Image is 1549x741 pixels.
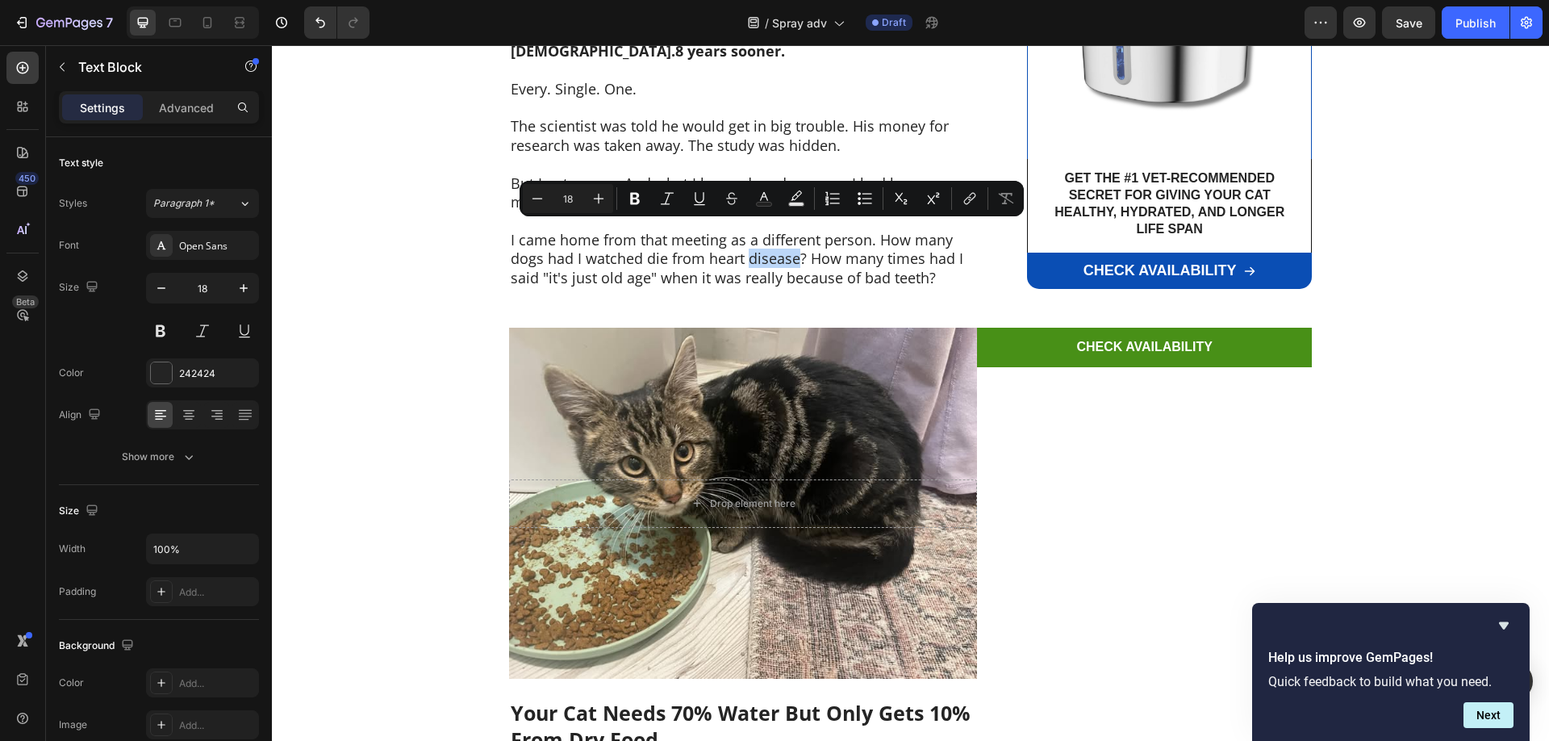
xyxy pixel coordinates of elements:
button: Next question [1463,702,1514,728]
span: Spray adv [772,15,827,31]
div: Help us improve GemPages! [1268,616,1514,728]
div: Size [59,277,102,299]
span: Paragraph 1* [153,196,215,211]
div: Text style [59,156,103,170]
button: Save [1382,6,1435,39]
div: Open Sans [179,239,255,253]
p: 7 [106,13,113,32]
div: Show more [122,449,197,465]
iframe: Design area [272,45,1549,741]
div: Background Image [237,283,705,634]
strong: Your Cat Needs 70% Water But Only Gets 10% From Dry Food [239,654,699,708]
div: Add... [179,585,255,600]
div: Add... [179,718,255,733]
div: Align [59,404,104,426]
a: CHECK AVAILABILITY [755,207,1040,244]
p: CHECK AVAILABILITY [804,294,941,311]
div: Background [59,635,137,657]
div: Width [59,542,86,556]
a: CHECK AVAILABILITY [705,283,1040,322]
div: Add... [179,676,255,691]
div: Color [59,366,84,380]
p: Settings [80,99,125,116]
div: 242424 [179,366,255,381]
div: Size [59,500,102,522]
p: Advanced [159,99,214,116]
div: Editor contextual toolbar [520,181,1024,216]
span: Draft [882,15,906,30]
button: Paragraph 1* [146,189,259,218]
button: Show more [59,442,259,471]
div: Image [59,718,87,732]
span: CHECK AVAILABILITY [812,216,965,232]
div: Padding [59,584,96,599]
div: Beta [12,295,39,308]
span: / [765,15,769,31]
button: Publish [1442,6,1509,39]
div: Publish [1455,15,1496,31]
div: 450 [15,172,39,185]
div: Styles [59,196,87,211]
p: Get the #1 Vet-Recommended Secret For Giving Your Cat Healthy, Hydrated, And Longer Life Span [770,125,1025,192]
button: 7 [6,6,120,39]
div: Color [59,676,84,690]
div: Undo/Redo [304,6,370,39]
p: Quick feedback to build what you need. [1268,674,1514,689]
button: Hide survey [1494,616,1514,635]
h2: Help us improve GemPages! [1268,648,1514,668]
span: Save [1396,16,1422,30]
div: Drop element here [438,452,524,465]
p: Text Block [78,57,215,77]
div: Font [59,238,79,253]
input: Auto [147,534,258,563]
